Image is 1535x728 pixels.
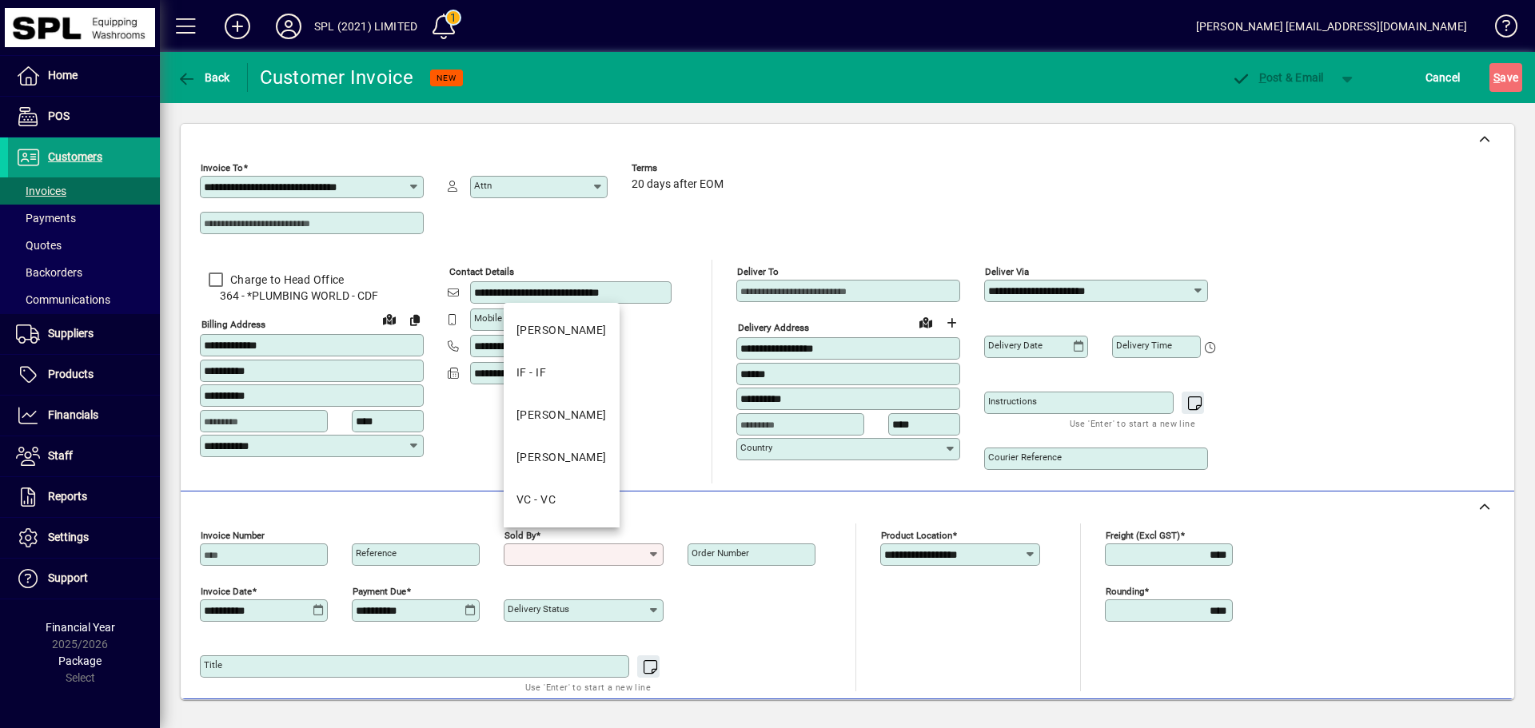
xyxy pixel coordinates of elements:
[314,14,417,39] div: SPL (2021) LIMITED
[1421,63,1465,92] button: Cancel
[8,286,160,313] a: Communications
[939,310,964,336] button: Choose address
[504,530,536,541] mat-label: Sold by
[16,185,66,197] span: Invoices
[8,314,160,354] a: Suppliers
[692,547,749,559] mat-label: Order number
[632,178,724,191] span: 20 days after EOM
[516,322,607,339] div: [PERSON_NAME]
[508,603,569,615] mat-label: Delivery status
[988,340,1043,351] mat-label: Delivery date
[48,368,94,380] span: Products
[8,436,160,476] a: Staff
[988,452,1062,463] mat-label: Courier Reference
[204,659,222,670] mat-label: Title
[260,65,414,90] div: Customer Invoice
[377,306,402,332] a: View on map
[1116,340,1172,351] mat-label: Delivery time
[504,394,620,436] mat-option: JA - JA
[1106,530,1180,541] mat-label: Freight (excl GST)
[8,396,160,436] a: Financials
[263,12,314,41] button: Profile
[48,449,73,462] span: Staff
[8,56,160,96] a: Home
[8,177,160,205] a: Invoices
[58,654,102,667] span: Package
[173,63,234,92] button: Back
[8,355,160,395] a: Products
[740,442,772,453] mat-label: Country
[516,407,607,424] div: [PERSON_NAME]
[46,621,115,634] span: Financial Year
[737,266,779,277] mat-label: Deliver To
[48,69,78,82] span: Home
[353,586,406,597] mat-label: Payment due
[48,408,98,421] span: Financials
[8,518,160,558] a: Settings
[227,272,344,288] label: Charge to Head Office
[1483,3,1515,55] a: Knowledge Base
[201,586,252,597] mat-label: Invoice date
[200,288,424,304] span: 364 - *PLUMBING WORLD - CDF
[1196,14,1467,39] div: [PERSON_NAME] [EMAIL_ADDRESS][DOMAIN_NAME]
[516,449,607,466] div: [PERSON_NAME]
[1493,71,1500,84] span: S
[48,109,70,122] span: POS
[1231,71,1324,84] span: ost & Email
[913,309,939,335] a: View on map
[474,180,492,191] mat-label: Attn
[212,12,263,41] button: Add
[1070,414,1195,432] mat-hint: Use 'Enter' to start a new line
[516,364,546,381] div: IF - IF
[437,73,457,83] span: NEW
[1106,586,1144,597] mat-label: Rounding
[632,163,728,173] span: Terms
[356,547,397,559] mat-label: Reference
[8,205,160,232] a: Payments
[8,97,160,137] a: POS
[504,309,620,352] mat-option: DH - DH
[8,232,160,259] a: Quotes
[201,162,243,173] mat-label: Invoice To
[1489,63,1522,92] button: Save
[8,559,160,599] a: Support
[16,239,62,252] span: Quotes
[16,293,110,306] span: Communications
[504,352,620,394] mat-option: IF - IF
[988,396,1037,407] mat-label: Instructions
[1425,65,1461,90] span: Cancel
[881,530,952,541] mat-label: Product location
[504,436,620,479] mat-option: KC - KC
[985,266,1029,277] mat-label: Deliver via
[1223,63,1332,92] button: Post & Email
[8,259,160,286] a: Backorders
[1493,65,1518,90] span: ave
[48,490,87,503] span: Reports
[504,479,620,521] mat-option: VC - VC
[16,212,76,225] span: Payments
[48,327,94,340] span: Suppliers
[402,307,428,332] button: Copy to Delivery address
[201,530,265,541] mat-label: Invoice number
[160,63,248,92] app-page-header-button: Back
[525,678,651,696] mat-hint: Use 'Enter' to start a new line
[48,531,89,543] span: Settings
[8,477,160,517] a: Reports
[177,71,230,84] span: Back
[474,312,502,324] mat-label: Mobile
[48,150,102,163] span: Customers
[1259,71,1266,84] span: P
[16,266,82,279] span: Backorders
[516,491,556,508] div: VC - VC
[48,571,88,584] span: Support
